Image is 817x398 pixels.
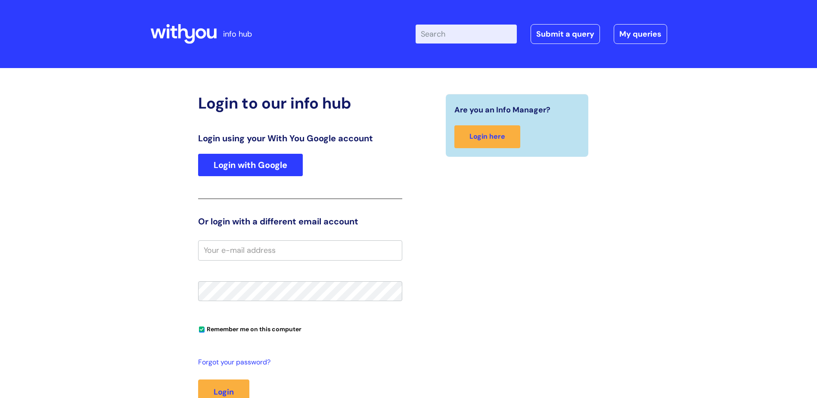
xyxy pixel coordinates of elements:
a: Forgot your password? [198,356,398,369]
label: Remember me on this computer [198,323,301,333]
h3: Login using your With You Google account [198,133,402,143]
input: Search [416,25,517,44]
span: Are you an Info Manager? [454,103,550,117]
a: Submit a query [531,24,600,44]
input: Your e-mail address [198,240,402,260]
a: My queries [614,24,667,44]
h2: Login to our info hub [198,94,402,112]
a: Login here [454,125,520,148]
p: info hub [223,27,252,41]
input: Remember me on this computer [199,327,205,333]
div: You can uncheck this option if you're logging in from a shared device [198,322,402,336]
a: Login with Google [198,154,303,176]
h3: Or login with a different email account [198,216,402,227]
